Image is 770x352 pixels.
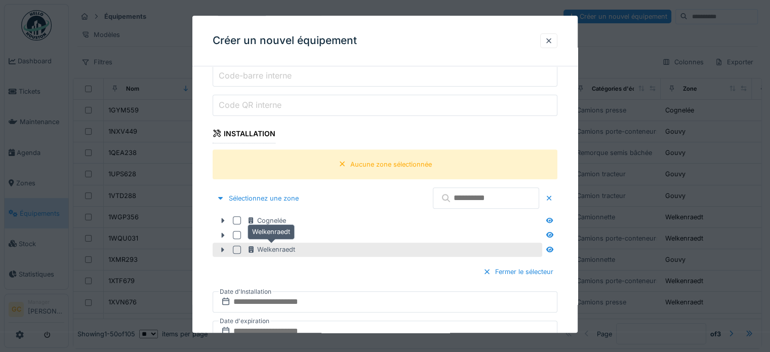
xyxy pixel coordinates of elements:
div: Aucune zone sélectionnée [350,160,432,169]
div: Sélectionnez une zone [213,191,303,205]
div: Welkenraedt [248,224,295,239]
h3: Créer un nouvel équipement [213,34,357,47]
div: Welkenraedt [247,245,295,255]
label: Code-barre interne [217,69,294,82]
label: Date d'Installation [219,286,272,297]
label: Date d'expiration [219,316,270,327]
div: Fermer le sélecteur [479,265,557,279]
div: Gouvy [247,230,277,240]
div: Installation [213,126,275,143]
div: Cognelée [247,216,286,225]
label: Code QR interne [217,99,283,111]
